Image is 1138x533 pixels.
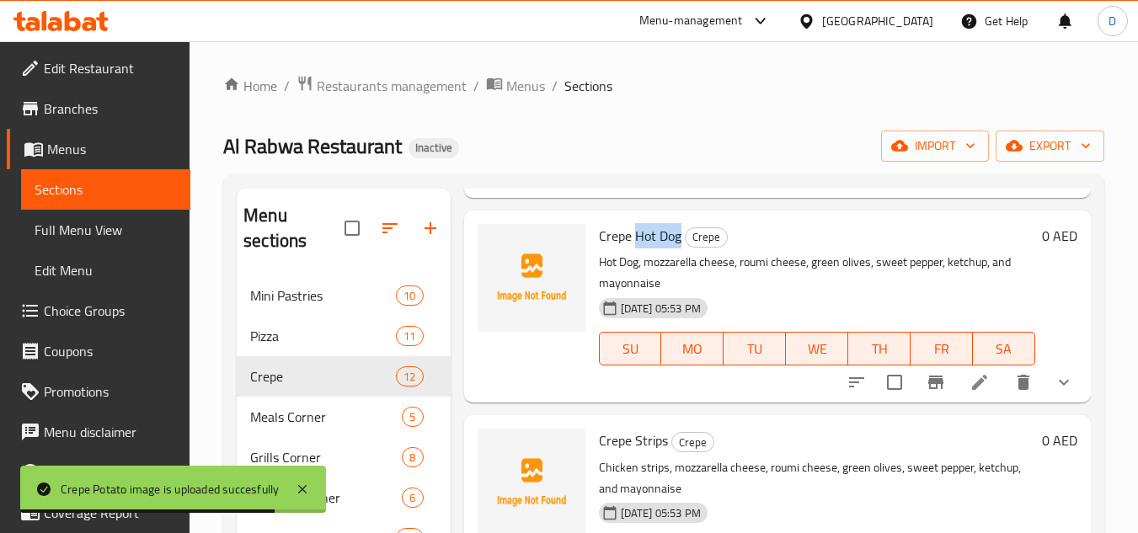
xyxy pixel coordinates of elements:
[970,372,990,392] a: Edit menu item
[1042,429,1077,452] h6: 0 AED
[21,169,190,210] a: Sections
[44,503,177,523] span: Coverage Report
[35,220,177,240] span: Full Menu View
[402,407,423,427] div: items
[250,447,402,467] span: Grills Corner
[685,227,728,248] div: Crepe
[237,316,450,356] div: Pizza11
[599,223,681,248] span: Crepe Hot Dog
[7,129,190,169] a: Menus
[409,138,459,158] div: Inactive
[223,127,402,165] span: Al Rabwa Restaurant
[409,141,459,155] span: Inactive
[237,437,450,477] div: Grills Corner8
[237,397,450,437] div: Meals Corner5
[396,366,423,386] div: items
[996,131,1104,162] button: export
[237,477,450,518] div: Mahashi Corner6
[250,407,402,427] span: Meals Corner
[1009,136,1091,157] span: export
[916,362,956,402] button: Branch-specific-item
[1054,372,1074,392] svg: Show Choices
[44,341,177,361] span: Coupons
[980,337,1028,361] span: SA
[250,285,396,306] span: Mini Pastries
[237,356,450,397] div: Crepe12
[44,422,177,442] span: Menu disclaimer
[402,447,423,467] div: items
[552,76,558,96] li: /
[599,332,662,365] button: SU
[402,488,423,508] div: items
[486,75,545,97] a: Menus
[35,179,177,200] span: Sections
[877,365,912,400] span: Select to update
[1044,362,1084,402] button: show more
[478,224,585,332] img: Crepe Hot Dog
[21,250,190,290] a: Edit Menu
[223,75,1104,97] nav: breadcrumb
[35,260,177,280] span: Edit Menu
[403,450,422,466] span: 8
[848,332,911,365] button: TH
[397,288,422,304] span: 10
[661,332,724,365] button: MO
[639,11,743,31] div: Menu-management
[836,362,877,402] button: sort-choices
[44,58,177,78] span: Edit Restaurant
[1003,362,1044,402] button: delete
[7,290,190,331] a: Choice Groups
[397,369,422,385] span: 12
[599,457,1035,499] p: Chicken strips, mozzarella cheese, roumi cheese, green olives, sweet pepper, ketchup, and mayonnaise
[403,490,422,506] span: 6
[250,366,396,386] span: Crepe
[44,462,177,482] span: Upsell
[7,371,190,412] a: Promotions
[243,203,344,253] h2: Menu sections
[44,381,177,402] span: Promotions
[564,76,612,96] span: Sections
[599,252,1035,294] p: Hot Dog, mozzarella cheese, roumi cheese, green olives, sweet pepper, ketchup, and mayonnaise
[793,337,841,361] span: WE
[410,208,451,248] button: Add section
[396,285,423,306] div: items
[895,136,975,157] span: import
[44,99,177,119] span: Branches
[786,332,848,365] button: WE
[223,76,277,96] a: Home
[7,88,190,129] a: Branches
[730,337,779,361] span: TU
[250,488,402,508] span: Mahashi Corner
[506,76,545,96] span: Menus
[973,332,1035,365] button: SA
[614,505,708,521] span: [DATE] 05:53 PM
[1109,12,1116,30] span: D
[397,328,422,344] span: 11
[7,48,190,88] a: Edit Restaurant
[237,275,450,316] div: Mini Pastries10
[7,412,190,452] a: Menu disclaimer
[61,480,279,498] div: Crepe Potato image is uploaded succesfully
[317,76,467,96] span: Restaurants management
[284,76,290,96] li: /
[1042,224,1077,248] h6: 0 AED
[403,409,422,425] span: 5
[855,337,904,361] span: TH
[671,432,714,452] div: Crepe
[21,210,190,250] a: Full Menu View
[599,428,668,453] span: Crepe Strips
[724,332,786,365] button: TU
[917,337,966,361] span: FR
[881,131,989,162] button: import
[606,337,655,361] span: SU
[250,326,396,346] span: Pizza
[668,337,717,361] span: MO
[47,139,177,159] span: Menus
[44,301,177,321] span: Choice Groups
[7,493,190,533] a: Coverage Report
[473,76,479,96] li: /
[822,12,933,30] div: [GEOGRAPHIC_DATA]
[297,75,467,97] a: Restaurants management
[672,433,713,452] span: Crepe
[614,301,708,317] span: [DATE] 05:53 PM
